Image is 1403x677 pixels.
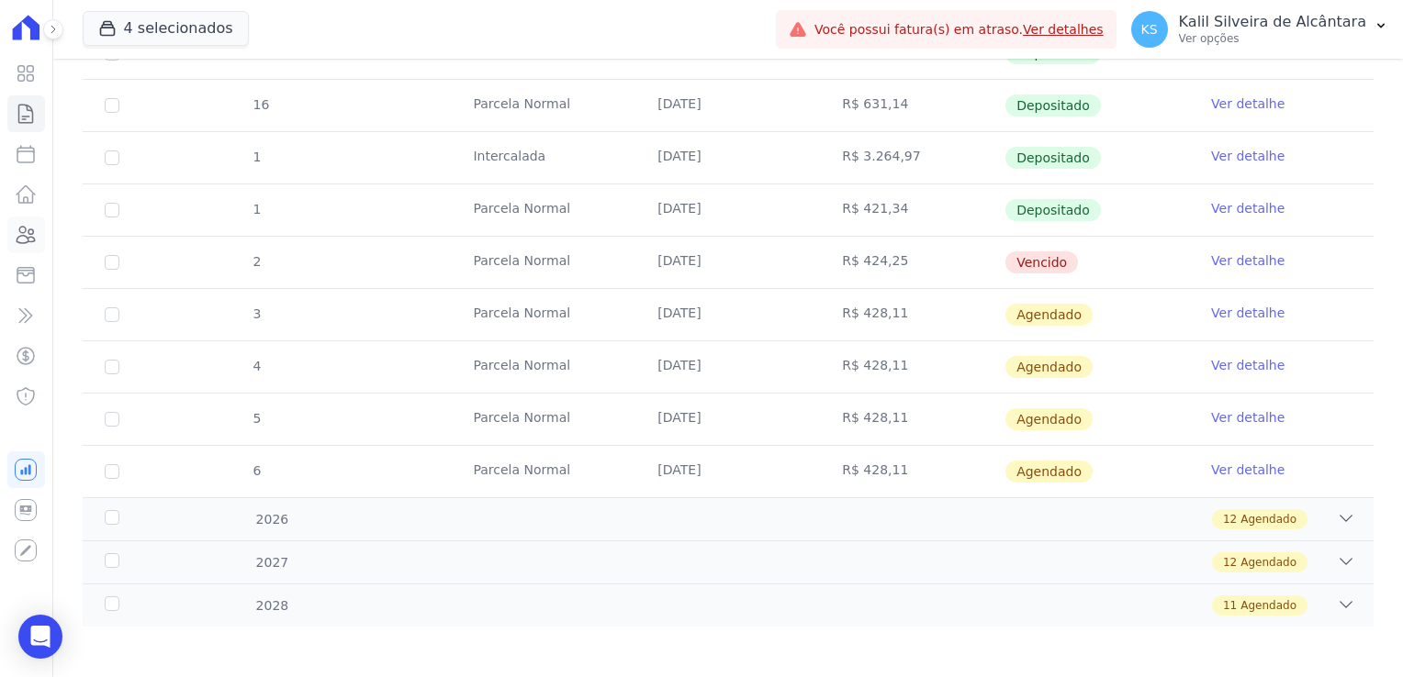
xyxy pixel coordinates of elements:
[1005,408,1093,430] span: Agendado
[451,446,635,497] td: Parcela Normal
[105,255,119,270] input: default
[820,80,1005,131] td: R$ 631,14
[252,97,270,112] span: 16
[1240,554,1296,571] span: Agendado
[105,307,119,322] input: default
[105,203,119,217] input: Só é possível selecionar pagamentos em aberto
[820,132,1005,183] td: R$ 3.264,97
[1211,408,1285,427] a: Ver detalhe
[635,341,820,393] td: [DATE]
[820,394,1005,445] td: R$ 428,11
[1240,511,1296,527] span: Agendado
[820,446,1005,497] td: R$ 428,11
[1005,356,1093,378] span: Agendado
[1211,461,1285,479] a: Ver detalhe
[105,98,119,113] input: Só é possível selecionar pagamentos em aberto
[451,184,635,236] td: Parcela Normal
[451,132,635,183] td: Intercalada
[635,80,820,131] td: [DATE]
[1141,23,1158,36] span: KS
[1023,22,1104,37] a: Ver detalhes
[635,289,820,340] td: [DATE]
[1211,251,1285,270] a: Ver detalhe
[105,464,119,479] input: default
[1211,94,1285,113] a: Ver detalhe
[1211,356,1285,374] a: Ver detalhe
[451,80,635,131] td: Parcela Normal
[252,411,262,426] span: 5
[1211,304,1285,322] a: Ver detalhe
[252,150,262,164] span: 1
[451,289,635,340] td: Parcela Normal
[105,150,119,165] input: Só é possível selecionar pagamentos em aberto
[820,341,1005,393] td: R$ 428,11
[635,394,820,445] td: [DATE]
[635,132,820,183] td: [DATE]
[820,237,1005,288] td: R$ 424,25
[1005,147,1101,169] span: Depositado
[18,615,62,659] div: Open Intercom Messenger
[451,341,635,393] td: Parcela Normal
[451,394,635,445] td: Parcela Normal
[820,184,1005,236] td: R$ 421,34
[1005,461,1093,483] span: Agendado
[820,289,1005,340] td: R$ 428,11
[635,184,820,236] td: [DATE]
[252,306,262,321] span: 3
[1005,251,1078,273] span: Vencido
[1223,597,1237,614] span: 11
[1211,147,1285,165] a: Ver detalhe
[252,202,262,216] span: 1
[1005,94,1101,117] span: Depositado
[252,254,262,269] span: 2
[451,237,635,288] td: Parcela Normal
[1211,199,1285,217] a: Ver detalhe
[105,412,119,427] input: default
[252,359,262,373] span: 4
[635,446,820,497] td: [DATE]
[1179,31,1366,46] p: Ver opções
[1005,199,1101,221] span: Depositado
[252,463,262,478] span: 6
[83,11,249,46] button: 4 selecionados
[1240,597,1296,614] span: Agendado
[814,20,1104,39] span: Você possui fatura(s) em atraso.
[1223,554,1237,571] span: 12
[1005,304,1093,326] span: Agendado
[635,237,820,288] td: [DATE]
[1117,4,1403,55] button: KS Kalil Silveira de Alcântara Ver opções
[105,360,119,374] input: default
[1223,511,1237,527] span: 12
[1179,13,1366,31] p: Kalil Silveira de Alcântara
